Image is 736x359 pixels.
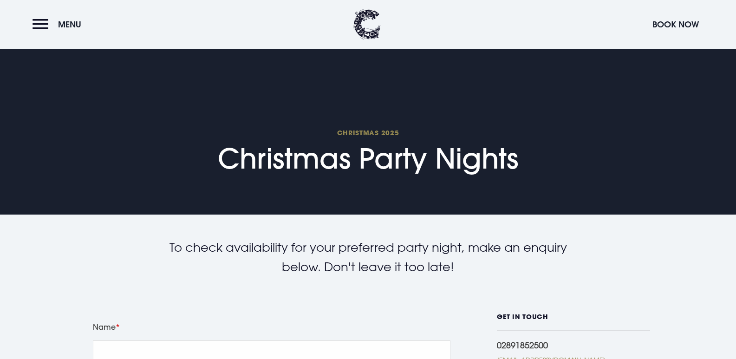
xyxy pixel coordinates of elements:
div: 02891852500 [497,340,650,350]
span: Menu [58,19,81,30]
img: Clandeboye Lodge [353,9,381,39]
span: Christmas 2025 [218,128,518,137]
label: Name [93,320,450,333]
h6: GET IN TOUCH [497,313,650,331]
button: Menu [33,14,86,34]
p: To check availability for your preferred party night, make an enquiry below. Don't leave it too l... [155,238,582,276]
button: Book Now [648,14,703,34]
h1: Christmas Party Nights [218,128,518,175]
